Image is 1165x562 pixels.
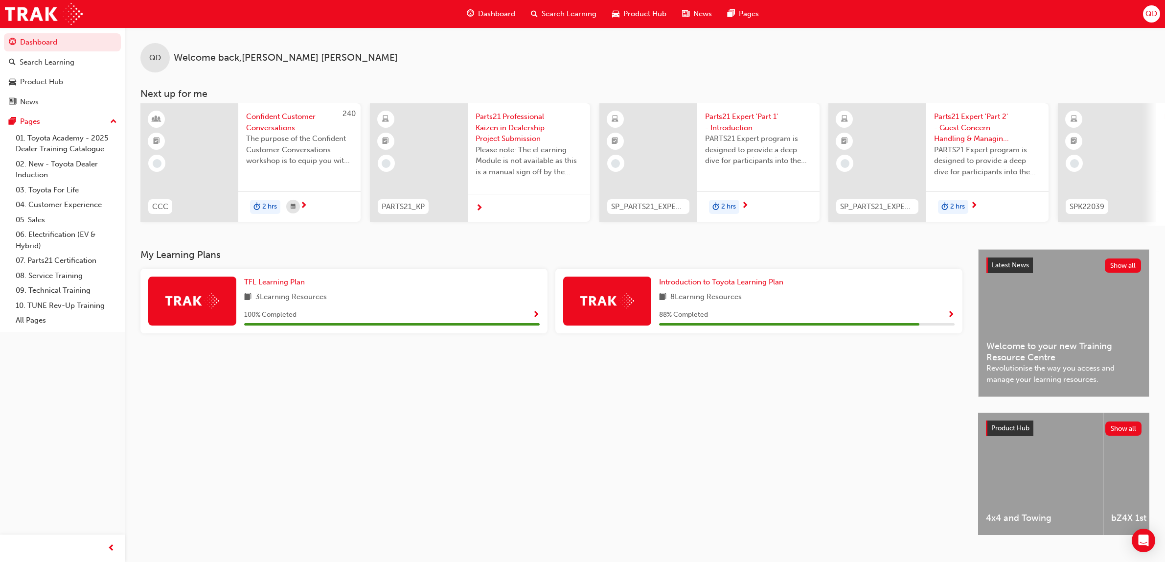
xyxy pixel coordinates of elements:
[20,96,39,108] div: News
[693,8,712,20] span: News
[1070,201,1104,212] span: SPK22039
[382,159,390,168] span: learningRecordVerb_NONE-icon
[291,201,296,213] span: calendar-icon
[4,113,121,131] button: Pages
[599,103,820,222] a: SP_PARTS21_EXPERTP1_1223_ELParts21 Expert 'Part 1' - IntroductionPARTS21 Expert program is design...
[682,8,689,20] span: news-icon
[4,93,121,111] a: News
[4,73,121,91] a: Product Hub
[12,212,121,228] a: 05. Sales
[1070,159,1079,168] span: learningRecordVerb_NONE-icon
[721,201,736,212] span: 2 hrs
[986,363,1141,385] span: Revolutionise the way you access and manage your learning resources.
[542,8,596,20] span: Search Learning
[986,421,1142,436] a: Product HubShow all
[152,201,168,212] span: CCC
[12,298,121,313] a: 10. TUNE Rev-Up Training
[4,33,121,51] a: Dashboard
[382,135,389,148] span: booktick-icon
[153,113,160,126] span: learningResourceType_INSTRUCTOR_LED-icon
[611,159,620,168] span: learningRecordVerb_NONE-icon
[478,8,515,20] span: Dashboard
[343,109,356,118] span: 240
[841,113,848,126] span: learningResourceType_ELEARNING-icon
[244,277,309,288] a: TFL Learning Plan
[140,103,361,222] a: 240CCCConfident Customer ConversationsThe purpose of the Confident Customer Conversations worksho...
[246,133,353,166] span: The purpose of the Confident Customer Conversations workshop is to equip you with tools to commun...
[659,309,708,321] span: 88 % Completed
[947,309,955,321] button: Show Progress
[9,58,16,67] span: search-icon
[476,111,582,144] span: Parts21 Professional Kaizen in Dealership Project Submission
[712,201,719,213] span: duration-icon
[300,202,307,211] span: next-icon
[5,3,83,25] a: Trak
[153,159,161,168] span: learningRecordVerb_NONE-icon
[246,111,353,133] span: Confident Customer Conversations
[941,201,948,213] span: duration-icon
[459,4,523,24] a: guage-iconDashboard
[1143,5,1160,23] button: QD
[1145,8,1157,20] span: QD
[659,278,783,286] span: Introduction to Toyota Learning Plan
[108,542,115,555] span: prev-icon
[523,4,604,24] a: search-iconSearch Learning
[12,157,121,183] a: 02. New - Toyota Dealer Induction
[174,52,398,64] span: Welcome back , [PERSON_NAME] [PERSON_NAME]
[1071,113,1077,126] span: learningResourceType_ELEARNING-icon
[370,103,590,222] a: PARTS21_KPParts21 Professional Kaizen in Dealership Project SubmissionPlease note: The eLearning ...
[978,249,1149,397] a: Latest NewsShow allWelcome to your new Training Resource CentreRevolutionise the way you access a...
[244,278,305,286] span: TFL Learning Plan
[978,413,1103,535] a: 4x4 and Towing
[970,202,978,211] span: next-icon
[986,341,1141,363] span: Welcome to your new Training Resource Centre
[20,57,74,68] div: Search Learning
[659,291,666,304] span: book-icon
[253,201,260,213] span: duration-icon
[149,52,161,64] span: QD
[741,202,749,211] span: next-icon
[9,78,16,87] span: car-icon
[244,291,251,304] span: book-icon
[9,117,16,126] span: pages-icon
[1071,135,1077,148] span: booktick-icon
[1105,421,1142,436] button: Show all
[659,277,787,288] a: Introduction to Toyota Learning Plan
[262,201,277,212] span: 2 hrs
[728,8,735,20] span: pages-icon
[986,258,1141,273] a: Latest NewsShow all
[20,116,40,127] div: Pages
[9,98,16,107] span: news-icon
[992,261,1029,269] span: Latest News
[532,311,540,320] span: Show Progress
[612,8,619,20] span: car-icon
[153,135,160,148] span: booktick-icon
[604,4,674,24] a: car-iconProduct Hub
[20,76,63,88] div: Product Hub
[705,133,812,166] span: PARTS21 Expert program is designed to provide a deep dive for participants into the framework and...
[382,201,425,212] span: PARTS21_KP
[580,293,634,308] img: Trak
[705,111,812,133] span: Parts21 Expert 'Part 1' - Introduction
[828,103,1049,222] a: SP_PARTS21_EXPERTP2_1223_ELParts21 Expert 'Part 2' - Guest Concern Handling & Managing ConflictPA...
[670,291,742,304] span: 8 Learning Resources
[623,8,666,20] span: Product Hub
[12,268,121,283] a: 08. Service Training
[12,183,121,198] a: 03. Toyota For Life
[841,159,849,168] span: learningRecordVerb_NONE-icon
[140,249,962,260] h3: My Learning Plans
[382,113,389,126] span: learningResourceType_ELEARNING-icon
[612,113,618,126] span: learningResourceType_ELEARNING-icon
[720,4,767,24] a: pages-iconPages
[612,135,618,148] span: booktick-icon
[1132,529,1155,552] div: Open Intercom Messenger
[4,53,121,71] a: Search Learning
[12,313,121,328] a: All Pages
[532,309,540,321] button: Show Progress
[244,309,297,321] span: 100 % Completed
[255,291,327,304] span: 3 Learning Resources
[934,111,1041,144] span: Parts21 Expert 'Part 2' - Guest Concern Handling & Managing Conflict
[467,8,474,20] span: guage-icon
[125,88,1165,99] h3: Next up for me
